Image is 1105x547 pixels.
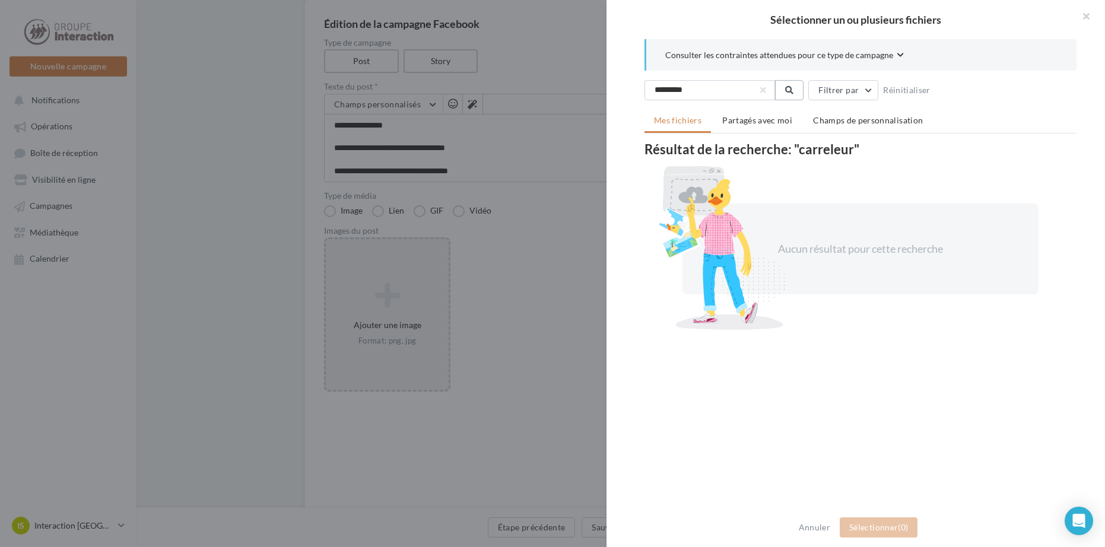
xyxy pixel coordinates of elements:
[898,522,908,532] span: (0)
[665,49,904,63] button: Consulter les contraintes attendues pour ce type de campagne
[665,49,893,61] span: Consulter les contraintes attendues pour ce type de campagne
[644,143,1077,156] div: Résultat de la recherche: "carreleur"
[878,83,935,97] button: Réinitialiser
[794,520,835,535] button: Annuler
[625,14,1086,25] h2: Sélectionner un ou plusieurs fichiers
[778,242,943,255] span: Aucun résultat pour cette recherche
[808,80,878,100] button: Filtrer par
[722,115,792,125] span: Partagés avec moi
[1065,507,1093,535] div: Open Intercom Messenger
[840,517,917,538] button: Sélectionner(0)
[813,115,923,125] span: Champs de personnalisation
[654,115,701,125] span: Mes fichiers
